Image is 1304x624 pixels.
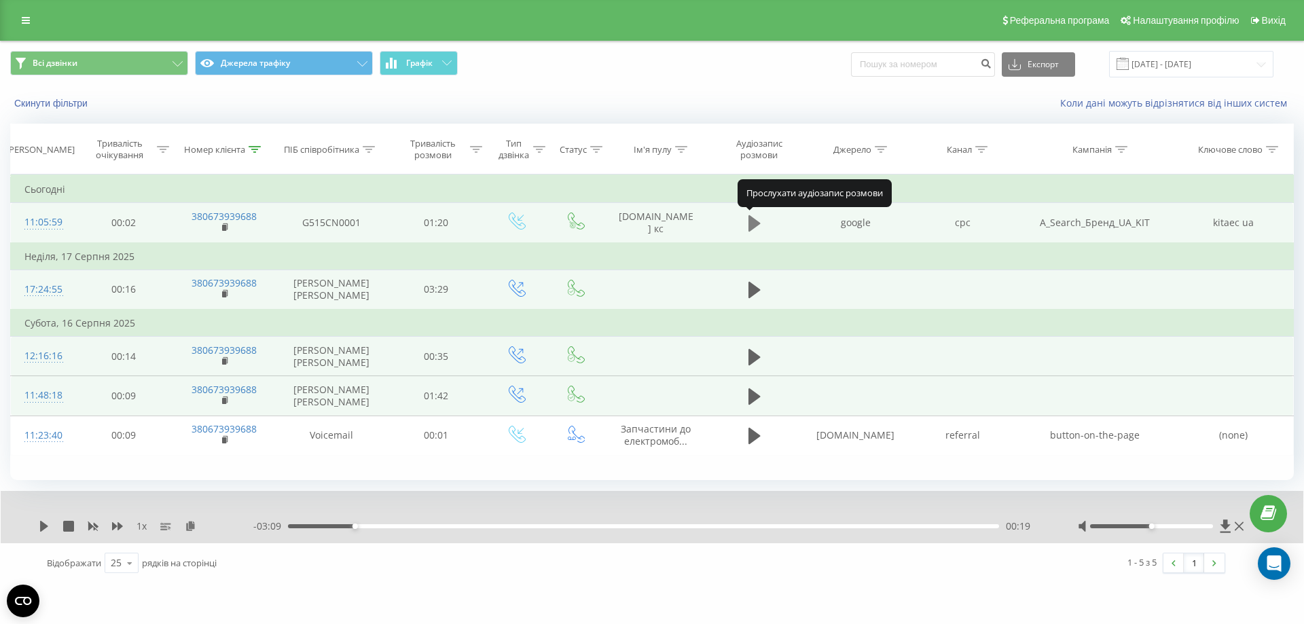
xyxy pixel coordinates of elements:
[851,52,995,77] input: Пошук за номером
[74,416,173,455] td: 00:09
[1133,15,1239,26] span: Налаштування профілю
[947,144,972,155] div: Канал
[498,138,530,161] div: Тип дзвінка
[909,416,1016,455] td: referral
[11,243,1294,270] td: Неділя, 17 Серпня 2025
[10,51,188,75] button: Всі дзвінки
[24,382,60,409] div: 11:48:18
[24,343,60,369] div: 12:16:16
[192,422,257,435] a: 380673939688
[621,422,691,447] span: Запчастини до електромоб...
[909,203,1016,243] td: cpc
[560,144,587,155] div: Статус
[7,585,39,617] button: Open CMP widget
[352,524,358,529] div: Accessibility label
[33,58,77,69] span: Всі дзвінки
[1198,144,1263,155] div: Ключове слово
[802,416,909,455] td: [DOMAIN_NAME]
[1002,52,1075,77] button: Експорт
[47,557,101,569] span: Відображати
[1127,555,1157,569] div: 1 - 5 з 5
[1060,96,1294,109] a: Коли дані можуть відрізнятися вiд інших систем
[738,179,892,206] div: Прослухати аудіозапис розмови
[184,144,245,155] div: Номер клієнта
[86,138,154,161] div: Тривалість очікування
[253,519,288,533] span: - 03:09
[386,337,486,376] td: 00:35
[142,557,217,569] span: рядків на сторінці
[74,270,173,310] td: 00:16
[24,276,60,303] div: 17:24:55
[276,270,386,310] td: [PERSON_NAME] [PERSON_NAME]
[833,144,871,155] div: Джерело
[1072,144,1112,155] div: Кампанія
[276,203,386,243] td: G515CN0001
[11,310,1294,337] td: Субота, 16 Серпня 2025
[74,376,173,416] td: 00:09
[1016,416,1174,455] td: button-on-the-page
[406,58,433,68] span: Графік
[192,383,257,396] a: 380673939688
[1010,15,1110,26] span: Реферальна програма
[380,51,458,75] button: Графік
[11,176,1294,203] td: Сьогодні
[6,144,75,155] div: [PERSON_NAME]
[1016,203,1174,243] td: A_Search_Бренд_UA_KIT
[24,209,60,236] div: 11:05:59
[604,203,708,243] td: [DOMAIN_NAME] кс
[74,337,173,376] td: 00:14
[276,337,386,376] td: [PERSON_NAME] [PERSON_NAME]
[386,416,486,455] td: 00:01
[719,138,799,161] div: Аудіозапис розмови
[10,97,94,109] button: Скинути фільтри
[1184,553,1204,572] a: 1
[276,416,386,455] td: Voicemail
[386,270,486,310] td: 03:29
[24,422,60,449] div: 11:23:40
[386,376,486,416] td: 01:42
[192,344,257,356] a: 380673939688
[1174,203,1293,243] td: kitaec ua
[1258,547,1290,580] div: Open Intercom Messenger
[284,144,359,155] div: ПІБ співробітника
[386,203,486,243] td: 01:20
[1006,519,1030,533] span: 00:19
[192,276,257,289] a: 380673939688
[1262,15,1286,26] span: Вихід
[276,376,386,416] td: [PERSON_NAME] [PERSON_NAME]
[195,51,373,75] button: Джерела трафіку
[802,203,909,243] td: google
[399,138,467,161] div: Тривалість розмови
[74,203,173,243] td: 00:02
[111,556,122,570] div: 25
[192,210,257,223] a: 380673939688
[1174,416,1293,455] td: (none)
[1148,524,1154,529] div: Accessibility label
[137,519,147,533] span: 1 x
[634,144,672,155] div: Ім'я пулу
